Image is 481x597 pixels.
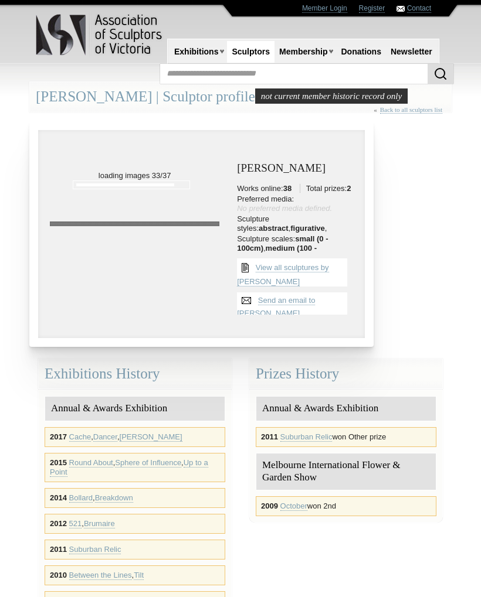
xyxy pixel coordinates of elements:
[256,427,436,447] div: won Other prize
[50,519,67,528] strong: 2012
[69,519,82,528] a: 521
[336,41,385,63] a: Donations
[374,106,445,127] div: «
[115,458,181,468] a: Sphere of Influence
[50,458,67,467] strong: 2015
[380,106,442,114] a: Back to all sculptors list
[347,184,351,193] strong: 2
[50,571,67,579] strong: 2010
[397,6,405,12] img: Contact ASV
[280,432,333,442] a: Suburban Relic
[29,81,452,112] div: [PERSON_NAME] | Sculptor profile
[95,493,133,503] a: Breakdown
[237,204,353,213] div: No preferred media defined.
[237,184,353,193] li: Works online: Total prizes:
[93,432,117,442] a: Dancer
[69,545,121,554] a: Suburban Relic
[50,142,219,180] p: loading images 33/37
[302,4,347,13] a: Member Login
[256,453,436,490] div: Melbourne International Flower & Garden Show
[237,234,328,253] strong: small (0 - 100cm)
[45,397,225,421] div: Annual & Awards Exhibition
[359,4,385,13] a: Register
[38,359,232,390] div: Exhibitions History
[84,519,115,528] a: Brumaire
[256,496,436,516] div: won 2nd
[45,565,225,585] div: ,
[50,432,67,441] strong: 2017
[256,397,436,421] div: Annual & Awards Exhibition
[275,41,332,63] a: Membership
[386,41,437,63] a: Newsletter
[255,88,408,104] span: not current member historic record only
[237,244,317,262] strong: medium (100 - 200cm)
[237,234,353,262] li: Sculpture scales: , , ,
[237,292,256,309] img: Send an email to Jan Indrans
[283,184,292,193] strong: 38
[433,67,448,81] img: Search
[50,545,67,554] strong: 2011
[69,458,113,468] a: Round About
[290,224,325,233] strong: figurative
[237,263,328,287] a: View all sculptures by [PERSON_NAME]
[50,493,67,502] strong: 2014
[35,12,164,58] img: logo.png
[120,432,182,442] a: [PERSON_NAME]
[45,453,225,482] div: , ,
[249,359,443,390] div: Prizes History
[45,427,225,447] div: , ,
[259,224,289,233] strong: abstract
[261,432,278,441] strong: 2011
[280,502,307,511] a: October
[134,571,144,580] a: Tilt
[237,162,353,175] h3: [PERSON_NAME]
[69,493,93,503] a: Bollard
[227,41,275,63] a: Sculptors
[69,432,92,442] a: Cache
[237,296,315,319] a: Send an email to [PERSON_NAME]
[69,571,132,580] a: Between the Lines
[45,514,225,534] div: ,
[407,4,431,13] a: Contact
[170,41,223,63] a: Exhibitions
[50,458,208,477] a: Up to a Point
[237,258,253,277] img: View all {sculptor_name} sculptures list
[45,488,225,508] div: ,
[261,502,278,510] strong: 2009
[237,214,353,233] li: Sculpture styles: , ,
[237,195,353,213] li: Preferred media:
